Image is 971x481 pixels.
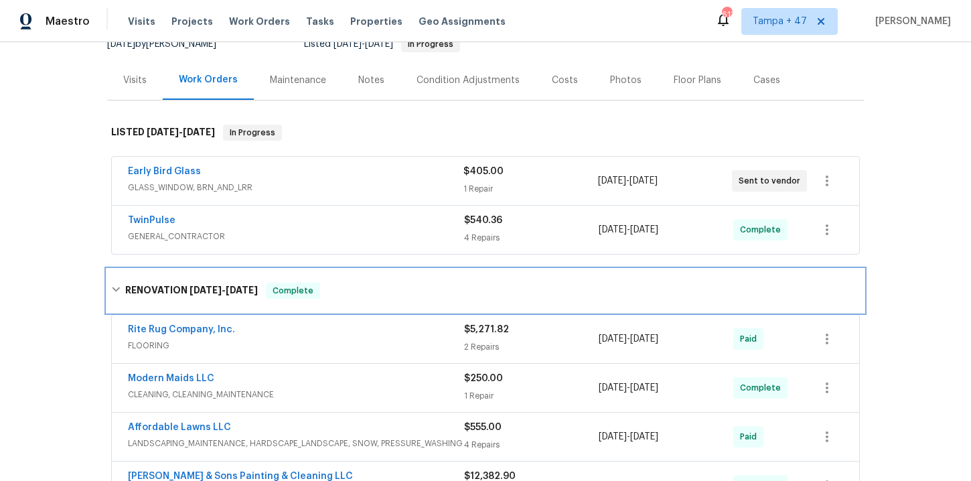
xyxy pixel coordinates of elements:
[722,8,731,21] div: 613
[599,430,658,443] span: -
[46,15,90,28] span: Maestro
[190,285,222,295] span: [DATE]
[753,74,780,87] div: Cases
[224,126,281,139] span: In Progress
[552,74,578,87] div: Costs
[464,472,516,481] span: $12,382.90
[630,432,658,441] span: [DATE]
[599,432,627,441] span: [DATE]
[171,15,213,28] span: Projects
[350,15,402,28] span: Properties
[739,174,806,188] span: Sent to vendor
[111,125,215,141] h6: LISTED
[147,127,215,137] span: -
[125,283,258,299] h6: RENOVATION
[610,74,642,87] div: Photos
[630,334,658,344] span: [DATE]
[107,111,864,154] div: LISTED [DATE]-[DATE]In Progress
[333,40,393,49] span: -
[464,374,503,383] span: $250.00
[402,40,459,48] span: In Progress
[128,472,353,481] a: [PERSON_NAME] & Sons Painting & Cleaning LLC
[630,383,658,393] span: [DATE]
[870,15,951,28] span: [PERSON_NAME]
[147,127,179,137] span: [DATE]
[270,74,326,87] div: Maintenance
[123,74,147,87] div: Visits
[417,74,520,87] div: Condition Adjustments
[599,225,627,234] span: [DATE]
[630,225,658,234] span: [DATE]
[740,223,786,236] span: Complete
[128,181,463,194] span: GLASS_WINDOW, BRN_AND_LRR
[128,339,464,352] span: FLOORING
[598,176,626,186] span: [DATE]
[599,332,658,346] span: -
[419,15,506,28] span: Geo Assignments
[464,389,599,403] div: 1 Repair
[599,381,658,395] span: -
[128,167,201,176] a: Early Bird Glass
[463,167,504,176] span: $405.00
[464,231,599,245] div: 4 Repairs
[179,73,238,86] div: Work Orders
[226,285,258,295] span: [DATE]
[107,36,232,52] div: by [PERSON_NAME]
[267,284,319,297] span: Complete
[740,430,762,443] span: Paid
[464,340,599,354] div: 2 Repairs
[333,40,362,49] span: [DATE]
[128,325,235,334] a: Rite Rug Company, Inc.
[190,285,258,295] span: -
[128,374,214,383] a: Modern Maids LLC
[598,174,658,188] span: -
[107,269,864,312] div: RENOVATION [DATE]-[DATE]Complete
[358,74,384,87] div: Notes
[183,127,215,137] span: [DATE]
[128,423,231,432] a: Affordable Lawns LLC
[629,176,658,186] span: [DATE]
[365,40,393,49] span: [DATE]
[128,230,464,243] span: GENERAL_CONTRACTOR
[464,438,599,452] div: 4 Repairs
[740,381,786,395] span: Complete
[128,388,464,401] span: CLEANING, CLEANING_MAINTENANCE
[463,182,597,196] div: 1 Repair
[229,15,290,28] span: Work Orders
[128,15,155,28] span: Visits
[128,216,175,225] a: TwinPulse
[740,332,762,346] span: Paid
[107,40,135,49] span: [DATE]
[599,334,627,344] span: [DATE]
[599,383,627,393] span: [DATE]
[599,223,658,236] span: -
[304,40,460,49] span: Listed
[464,216,502,225] span: $540.36
[306,17,334,26] span: Tasks
[464,423,502,432] span: $555.00
[674,74,721,87] div: Floor Plans
[753,15,807,28] span: Tampa + 47
[464,325,509,334] span: $5,271.82
[128,437,464,450] span: LANDSCAPING_MAINTENANCE, HARDSCAPE_LANDSCAPE, SNOW, PRESSURE_WASHING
